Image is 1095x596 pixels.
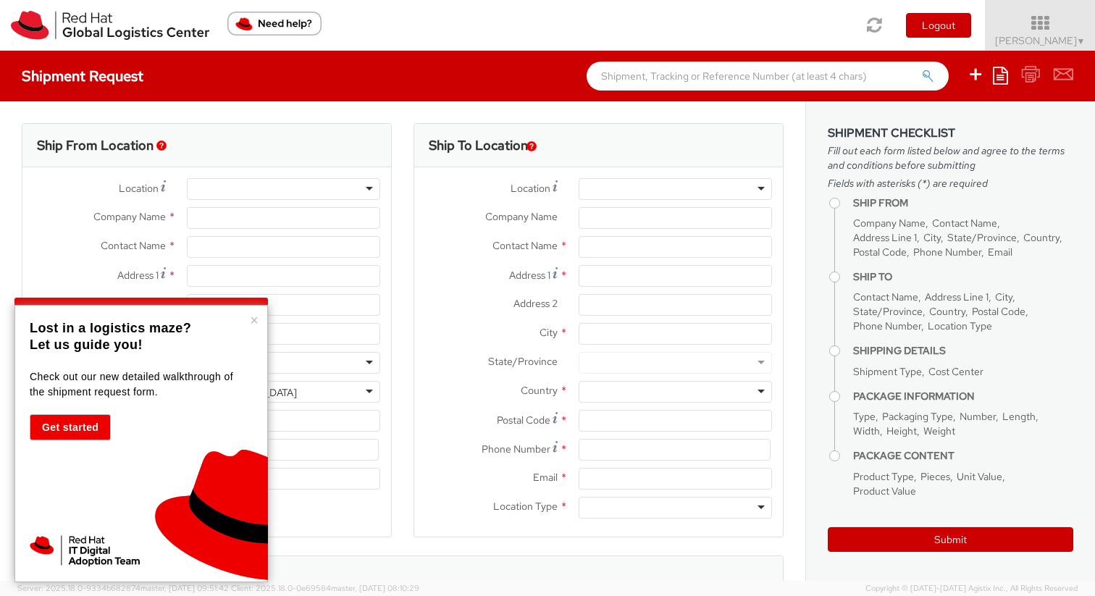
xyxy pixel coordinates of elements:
[1077,35,1086,47] span: ▼
[1023,231,1060,244] span: Country
[22,68,143,84] h4: Shipment Request
[853,245,907,259] span: Postal Code
[853,231,917,244] span: Address Line 1
[250,313,259,327] button: Close
[920,470,950,483] span: Pieces
[923,231,941,244] span: City
[488,355,558,368] span: State/Province
[231,583,419,593] span: Client: 2025.18.0-0e69584
[853,217,926,230] span: Company Name
[972,305,1025,318] span: Postal Code
[828,176,1073,190] span: Fields with asterisks (*) are required
[492,239,558,252] span: Contact Name
[37,138,154,153] h3: Ship From Location
[928,365,983,378] span: Cost Center
[17,583,229,593] span: Server: 2025.18.0-9334b682874
[853,450,1073,461] h4: Package Content
[227,12,322,35] button: Need help?
[928,319,992,332] span: Location Type
[533,471,558,484] span: Email
[828,527,1073,552] button: Submit
[853,290,918,303] span: Contact Name
[511,182,550,195] span: Location
[30,414,111,440] button: Get started
[882,410,953,423] span: Packaging Type
[429,138,528,153] h3: Ship To Location
[913,245,981,259] span: Phone Number
[119,182,159,195] span: Location
[493,500,558,513] span: Location Type
[853,319,921,332] span: Phone Number
[853,391,1073,402] h4: Package Information
[331,583,419,593] span: master, [DATE] 08:10:29
[947,231,1017,244] span: State/Province
[11,11,209,40] img: rh-logistics-00dfa346123c4ec078e1.svg
[906,13,971,38] button: Logout
[101,239,166,252] span: Contact Name
[957,470,1002,483] span: Unit Value
[853,198,1073,209] h4: Ship From
[853,345,1073,356] h4: Shipping Details
[853,272,1073,282] h4: Ship To
[853,410,876,423] span: Type
[540,326,558,339] span: City
[853,365,922,378] span: Shipment Type
[853,484,916,498] span: Product Value
[828,143,1073,172] span: Fill out each form listed below and agree to the terms and conditions before submitting
[925,290,989,303] span: Address Line 1
[960,410,996,423] span: Number
[30,369,249,400] p: Check out our new detailed walkthrough of the shipment request form.
[497,414,550,427] span: Postal Code
[865,583,1078,595] span: Copyright © [DATE]-[DATE] Agistix Inc., All Rights Reserved
[886,424,917,437] span: Height
[929,305,965,318] span: Country
[140,583,229,593] span: master, [DATE] 09:51:42
[1002,410,1036,423] span: Length
[122,297,166,310] span: Address 2
[30,321,191,335] strong: Lost in a logistics maze?
[485,210,558,223] span: Company Name
[513,297,558,310] span: Address 2
[853,470,914,483] span: Product Type
[932,217,997,230] span: Contact Name
[995,290,1012,303] span: City
[828,127,1073,140] h3: Shipment Checklist
[482,442,550,456] span: Phone Number
[521,384,558,397] span: Country
[30,337,143,352] strong: Let us guide you!
[923,424,955,437] span: Weight
[988,245,1012,259] span: Email
[995,34,1086,47] span: [PERSON_NAME]
[117,269,159,282] span: Address 1
[587,62,949,91] input: Shipment, Tracking or Reference Number (at least 4 chars)
[509,269,550,282] span: Address 1
[93,210,166,223] span: Company Name
[853,305,923,318] span: State/Province
[853,424,880,437] span: Width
